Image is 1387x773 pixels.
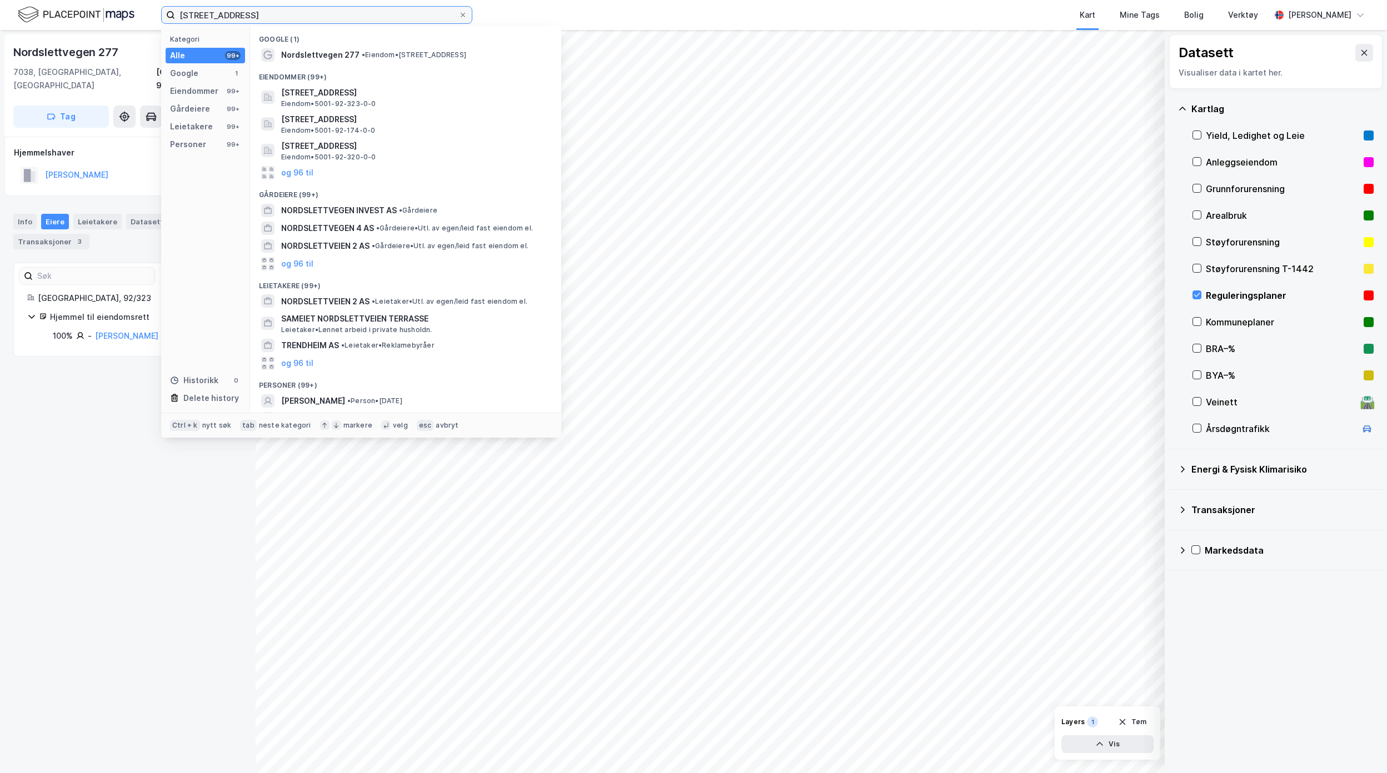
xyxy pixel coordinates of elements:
div: Datasett [126,214,168,229]
div: Veinett [1206,395,1356,409]
div: tab [240,420,257,431]
span: [STREET_ADDRESS] [281,86,548,99]
span: Nordslettvegen 277 [281,48,360,62]
span: • [376,224,380,232]
div: 99+ [225,104,241,113]
span: • [341,341,345,349]
div: Transaksjoner [1191,503,1374,516]
span: Gårdeiere [399,206,437,215]
div: Info [13,214,37,229]
div: Arealbruk [1206,209,1359,222]
span: Eiendom • 5001-92-323-0-0 [281,99,376,108]
div: Nordslettvegen 277 [13,43,120,61]
div: Kartlag [1191,102,1374,116]
span: • [362,51,365,59]
span: • [372,242,375,250]
div: 99+ [225,87,241,96]
div: Årsdøgntrafikk [1206,422,1356,435]
div: Yield, Ledighet og Leie [1206,129,1359,142]
div: neste kategori [259,421,311,430]
span: Eiendom • 5001-92-320-0-0 [281,153,376,162]
span: NORDSLETTVEGEN 4 AS [281,222,374,235]
img: logo.f888ab2527a4732fd821a326f86c7f29.svg [18,5,134,24]
button: Tøm [1111,713,1154,731]
div: Kart [1080,8,1095,22]
span: [STREET_ADDRESS] [281,139,548,153]
div: Google [170,67,198,80]
div: Støyforurensning [1206,235,1359,249]
div: Bolig [1184,8,1204,22]
div: Leietakere (99+) [250,273,561,293]
span: Person • [DATE] [347,396,402,405]
span: TRENDHEIM AS [281,339,339,352]
div: 0 [232,376,241,385]
span: Leietaker • Utl. av egen/leid fast eiendom el. [372,297,527,306]
div: Eiere [41,214,69,229]
div: [GEOGRAPHIC_DATA], 92/323 [156,66,242,92]
div: Hjemmelshaver [14,146,242,159]
span: SAMEIET NORDSLETTVEIEN TERRASSE [281,312,548,325]
button: Vis [1061,735,1154,753]
span: NORDSLETTVEIEN 2 AS [281,295,370,308]
div: Markedsdata [1205,544,1374,557]
div: Gårdeiere [170,102,210,116]
div: Google (1) [250,26,561,46]
span: Leietaker • Reklamebyråer [341,341,435,350]
div: Kontrollprogram for chat [1331,720,1387,773]
div: 🛣️ [1360,395,1375,409]
span: Leietaker • Lønnet arbeid i private husholdn. [281,325,432,334]
div: Transaksjoner [13,234,89,249]
span: [PERSON_NAME] [281,394,345,408]
div: 1 [232,69,241,78]
div: Delete history [183,391,239,405]
div: Reguleringsplaner [1206,289,1359,302]
div: 99+ [225,140,241,149]
div: Personer (99+) [250,372,561,392]
div: 1 [1087,716,1098,727]
div: 100% [53,329,73,343]
div: esc [417,420,434,431]
span: • [372,297,375,305]
div: Leietakere [73,214,122,229]
span: [STREET_ADDRESS] [281,113,548,126]
div: Energi & Fysisk Klimarisiko [1191,463,1374,476]
span: • [347,396,351,405]
button: og 96 til [281,166,313,179]
div: velg [393,421,408,430]
div: Kommuneplaner [1206,315,1359,329]
button: og 96 til [281,357,313,370]
div: Grunnforurensning [1206,182,1359,195]
div: Verktøy [1228,8,1258,22]
input: Søk på adresse, matrikkel, gårdeiere, leietakere eller personer [175,7,458,23]
div: Ctrl + k [170,420,200,431]
div: Mine Tags [1120,8,1160,22]
div: Visualiser data i kartet her. [1179,66,1373,79]
div: 3 [74,236,85,247]
div: Kategori [170,35,245,43]
div: Hjemmel til eiendomsrett [50,310,228,324]
span: NORDSLETTVEGEN INVEST AS [281,204,397,217]
input: Søk [33,268,154,284]
div: BRA–% [1206,342,1359,355]
div: Eiendommer [170,84,218,98]
span: Eiendom • 5001-92-174-0-0 [281,126,376,135]
div: [GEOGRAPHIC_DATA], 92/323 [38,292,228,305]
button: og 96 til [281,257,313,270]
div: avbryt [436,421,458,430]
div: Eiendommer (99+) [250,64,561,84]
span: Gårdeiere • Utl. av egen/leid fast eiendom el. [376,224,533,233]
iframe: Chat Widget [1331,720,1387,773]
div: Leietakere [170,120,213,133]
div: Layers [1061,717,1085,726]
div: BYA–% [1206,369,1359,382]
div: 7038, [GEOGRAPHIC_DATA], [GEOGRAPHIC_DATA] [13,66,156,92]
button: Tag [13,106,109,128]
div: 99+ [225,122,241,131]
div: nytt søk [202,421,232,430]
div: Støyforurensning T-1442 [1206,262,1359,275]
div: Historikk [170,374,218,387]
div: Anleggseiendom [1206,155,1359,169]
span: NORDSLETTVEIEN 2 AS [281,239,370,253]
span: Eiendom • [STREET_ADDRESS] [362,51,466,59]
span: Gårdeiere • Utl. av egen/leid fast eiendom el. [372,242,528,250]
